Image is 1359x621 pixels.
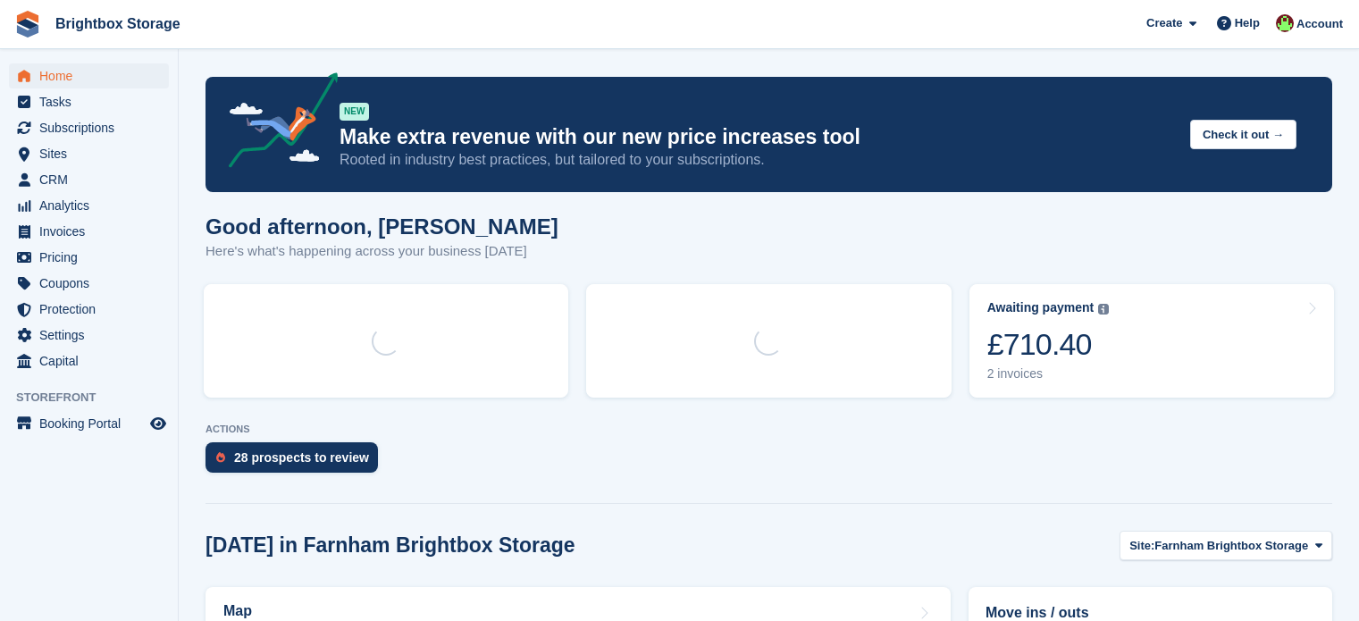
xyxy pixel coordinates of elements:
[9,141,169,166] a: menu
[9,63,169,88] a: menu
[206,533,575,558] h2: [DATE] in Farnham Brightbox Storage
[39,411,147,436] span: Booking Portal
[340,150,1176,170] p: Rooted in industry best practices, but tailored to your subscriptions.
[39,271,147,296] span: Coupons
[987,326,1110,363] div: £710.40
[206,442,387,482] a: 28 prospects to review
[1154,537,1308,555] span: Farnham Brightbox Storage
[9,193,169,218] a: menu
[16,389,178,407] span: Storefront
[1235,14,1260,32] span: Help
[14,11,41,38] img: stora-icon-8386f47178a22dfd0bd8f6a31ec36ba5ce8667c1dd55bd0f319d3a0aa187defe.svg
[234,450,369,465] div: 28 prospects to review
[39,63,147,88] span: Home
[9,167,169,192] a: menu
[39,193,147,218] span: Analytics
[9,411,169,436] a: menu
[223,603,252,619] h2: Map
[39,297,147,322] span: Protection
[39,167,147,192] span: CRM
[9,115,169,140] a: menu
[206,241,558,262] p: Here's what's happening across your business [DATE]
[9,348,169,373] a: menu
[9,323,169,348] a: menu
[48,9,188,38] a: Brightbox Storage
[206,424,1332,435] p: ACTIONS
[9,245,169,270] a: menu
[39,89,147,114] span: Tasks
[1129,537,1154,555] span: Site:
[340,103,369,121] div: NEW
[9,271,169,296] a: menu
[1146,14,1182,32] span: Create
[39,348,147,373] span: Capital
[206,214,558,239] h1: Good afternoon, [PERSON_NAME]
[216,452,225,463] img: prospect-51fa495bee0391a8d652442698ab0144808aea92771e9ea1ae160a38d050c398.svg
[969,284,1334,398] a: Awaiting payment £710.40 2 invoices
[39,115,147,140] span: Subscriptions
[39,323,147,348] span: Settings
[1276,14,1294,32] img: Marlena
[340,124,1176,150] p: Make extra revenue with our new price increases tool
[147,413,169,434] a: Preview store
[39,141,147,166] span: Sites
[1098,304,1109,315] img: icon-info-grey-7440780725fd019a000dd9b08b2336e03edf1995a4989e88bcd33f0948082b44.svg
[39,219,147,244] span: Invoices
[9,297,169,322] a: menu
[9,219,169,244] a: menu
[1296,15,1343,33] span: Account
[39,245,147,270] span: Pricing
[1120,531,1332,560] button: Site: Farnham Brightbox Storage
[987,366,1110,382] div: 2 invoices
[1190,120,1296,149] button: Check it out →
[987,300,1095,315] div: Awaiting payment
[214,72,339,174] img: price-adjustments-announcement-icon-8257ccfd72463d97f412b2fc003d46551f7dbcb40ab6d574587a9cd5c0d94...
[9,89,169,114] a: menu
